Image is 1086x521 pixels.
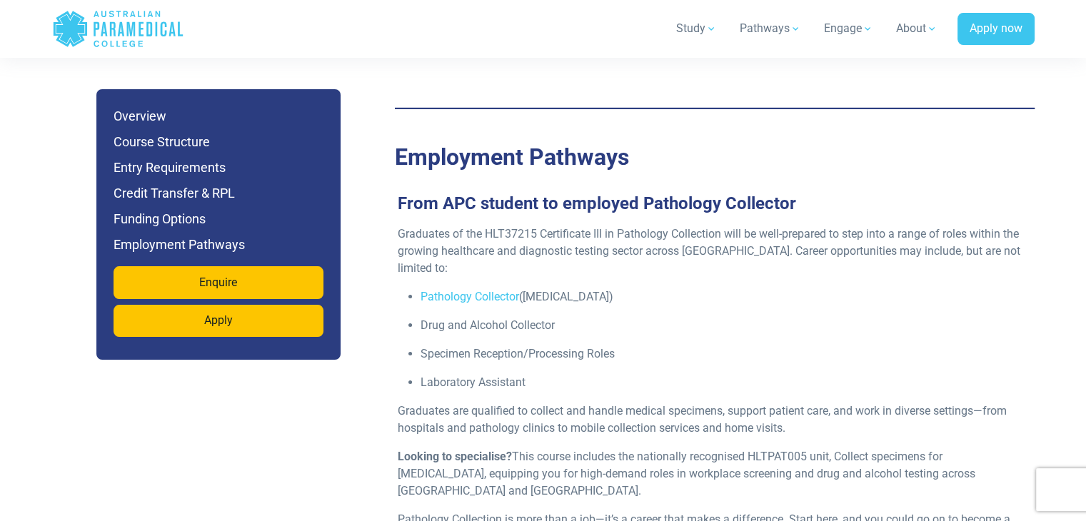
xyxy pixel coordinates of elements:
a: Pathways [731,9,810,49]
p: Specimen Reception/Processing Roles [421,345,1020,363]
a: Engage [815,9,882,49]
p: Drug and Alcohol Collector [421,317,1020,334]
p: ([MEDICAL_DATA]) [421,288,1020,305]
h3: From APC student to employed Pathology Collector [389,193,1029,214]
a: Study [668,9,725,49]
a: About [888,9,946,49]
p: Graduates of the HLT37215 Certificate III in Pathology Collection will be well-prepared to step i... [398,226,1020,277]
strong: Looking to specialise? [398,450,512,463]
a: Apply now [957,13,1035,46]
a: Australian Paramedical College [52,6,184,52]
h2: Employment Pathways [395,143,1035,171]
p: This course includes the nationally recognised HLTPAT005 unit, Collect specimens for [MEDICAL_DAT... [398,448,1020,500]
a: Pathology Collector [421,290,519,303]
p: Graduates are qualified to collect and handle medical specimens, support patient care, and work i... [398,403,1020,437]
p: Laboratory Assistant [421,374,1020,391]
